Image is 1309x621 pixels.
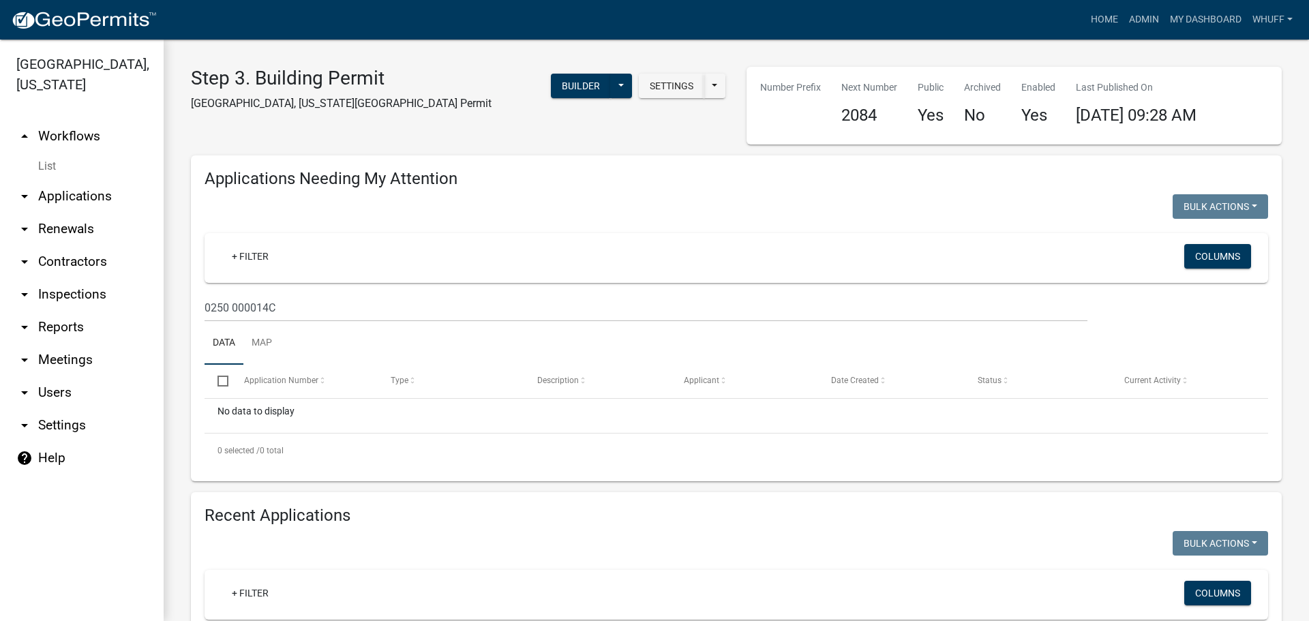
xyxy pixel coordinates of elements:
button: Bulk Actions [1173,531,1268,556]
span: 0 selected / [217,446,260,455]
h4: 2084 [841,106,897,125]
i: arrow_drop_down [16,286,33,303]
datatable-header-cell: Current Activity [1111,365,1258,397]
i: arrow_drop_up [16,128,33,145]
button: Bulk Actions [1173,194,1268,219]
datatable-header-cell: Date Created [817,365,964,397]
span: Description [537,376,579,385]
h4: Yes [918,106,944,125]
i: arrow_drop_down [16,254,33,270]
a: Admin [1124,7,1164,33]
h3: Step 3. Building Permit [191,67,492,90]
datatable-header-cell: Description [524,365,671,397]
span: Applicant [684,376,719,385]
span: Date Created [831,376,879,385]
datatable-header-cell: Status [965,365,1111,397]
p: Number Prefix [760,80,821,95]
a: Map [243,322,280,365]
a: Home [1085,7,1124,33]
datatable-header-cell: Type [378,365,524,397]
i: arrow_drop_down [16,319,33,335]
h4: No [964,106,1001,125]
input: Search for applications [205,294,1087,322]
button: Columns [1184,244,1251,269]
h4: Applications Needing My Attention [205,169,1268,189]
a: Data [205,322,243,365]
h4: Yes [1021,106,1055,125]
button: Settings [639,74,704,98]
span: Application Number [244,376,318,385]
a: + Filter [221,244,280,269]
button: Builder [551,74,611,98]
span: Status [978,376,1002,385]
span: Current Activity [1124,376,1181,385]
i: help [16,450,33,466]
p: [GEOGRAPHIC_DATA], [US_STATE][GEOGRAPHIC_DATA] Permit [191,95,492,112]
i: arrow_drop_down [16,384,33,401]
div: 0 total [205,434,1268,468]
span: [DATE] 09:28 AM [1076,106,1197,125]
h4: Recent Applications [205,506,1268,526]
p: Public [918,80,944,95]
a: My Dashboard [1164,7,1247,33]
a: whuff [1247,7,1298,33]
datatable-header-cell: Applicant [671,365,817,397]
div: No data to display [205,399,1268,433]
a: + Filter [221,581,280,605]
i: arrow_drop_down [16,221,33,237]
i: arrow_drop_down [16,188,33,205]
p: Next Number [841,80,897,95]
datatable-header-cell: Select [205,365,230,397]
datatable-header-cell: Application Number [230,365,377,397]
i: arrow_drop_down [16,352,33,368]
i: arrow_drop_down [16,417,33,434]
p: Last Published On [1076,80,1197,95]
p: Archived [964,80,1001,95]
p: Enabled [1021,80,1055,95]
span: Type [391,376,408,385]
button: Columns [1184,581,1251,605]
